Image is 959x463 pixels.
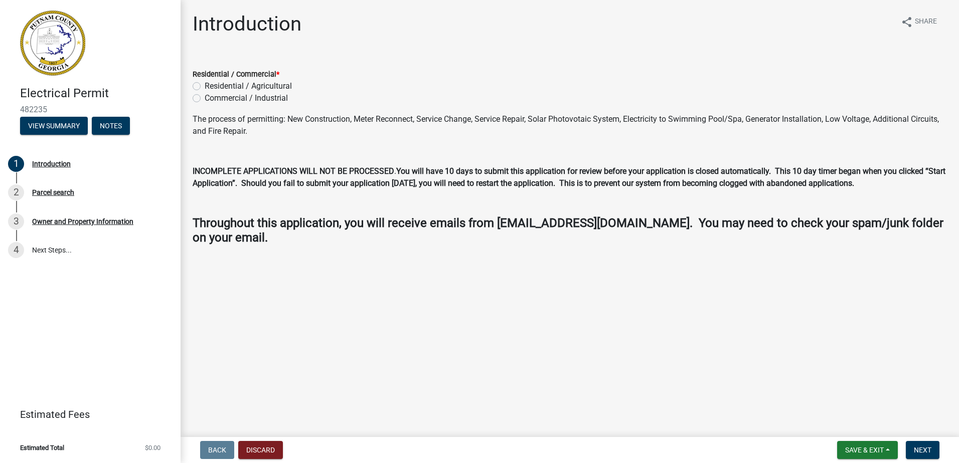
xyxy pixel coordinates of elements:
[193,166,945,188] strong: You will have 10 days to submit this application for review before your application is closed aut...
[193,165,947,189] p: .
[32,218,133,225] div: Owner and Property Information
[893,12,945,32] button: shareShare
[32,189,74,196] div: Parcel search
[193,216,943,245] strong: Throughout this application, you will receive emails from [EMAIL_ADDRESS][DOMAIN_NAME]. You may n...
[20,117,88,135] button: View Summary
[20,86,173,101] h4: Electrical Permit
[92,117,130,135] button: Notes
[8,404,165,424] a: Estimated Fees
[92,122,130,130] wm-modal-confirm: Notes
[8,242,24,258] div: 4
[205,92,288,104] label: Commercial / Industrial
[906,441,939,459] button: Next
[8,184,24,200] div: 2
[200,441,234,459] button: Back
[20,444,64,451] span: Estimated Total
[20,122,88,130] wm-modal-confirm: Summary
[238,441,283,459] button: Discard
[20,11,85,76] img: Putnam County, Georgia
[193,166,394,176] strong: INCOMPLETE APPLICATIONS WILL NOT BE PROCESSED
[193,71,279,78] label: Residential / Commercial
[20,105,161,114] span: 482235
[8,156,24,172] div: 1
[837,441,898,459] button: Save & Exit
[208,446,226,454] span: Back
[193,113,947,137] p: The process of permitting: New Construction, Meter Reconnect, Service Change, Service Repair, Sol...
[205,80,292,92] label: Residential / Agricultural
[901,16,913,28] i: share
[915,16,937,28] span: Share
[845,446,884,454] span: Save & Exit
[8,213,24,229] div: 3
[193,12,301,36] h1: Introduction
[32,160,71,167] div: Introduction
[914,446,931,454] span: Next
[145,444,161,451] span: $0.00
